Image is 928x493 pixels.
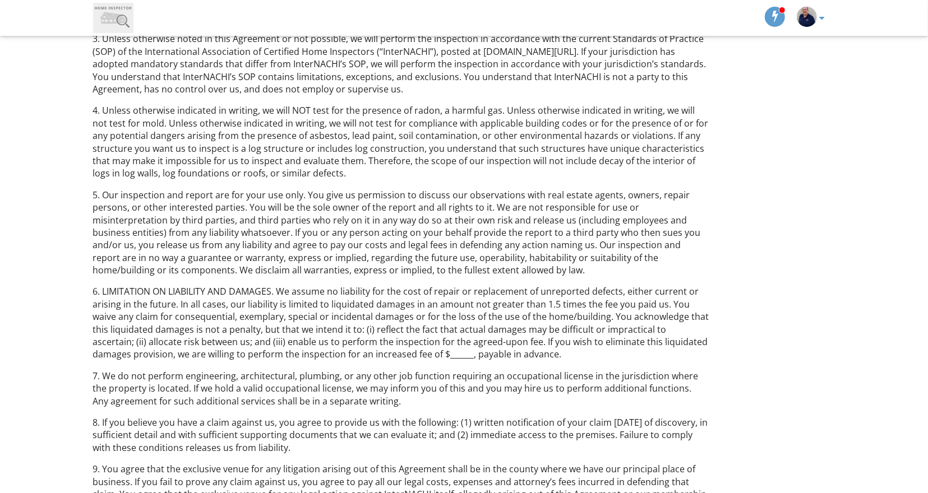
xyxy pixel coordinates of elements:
[797,7,817,27] img: img_20250424_173818.jpg
[93,189,709,277] p: 5. Our inspection and report are for your use only. You give us permission to discuss our observa...
[93,32,709,95] p: 3. Unless otherwise noted in this Agreement or not possible, we will perform the inspection in ac...
[93,104,709,179] p: 4. Unless otherwise indicated in writing, we will NOT test for the presence of radon, a harmful g...
[93,370,709,407] p: 7. We do not perform engineering, architectural, plumbing, or any other job function requiring an...
[93,285,709,360] p: 6. LIMITATION ON LIABILITY AND DAMAGES. We assume no liability for the cost of repair or replacem...
[93,3,133,33] img: Merit Home Inspection, LLC
[93,416,709,454] p: 8. If you believe you have a claim against us, you agree to provide us with the following: (1) wr...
